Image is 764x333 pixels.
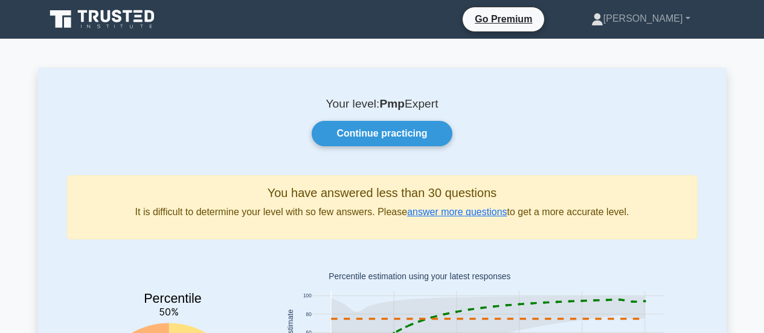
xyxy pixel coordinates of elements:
p: It is difficult to determine your level with so few answers. Please to get a more accurate level. [77,205,687,219]
a: [PERSON_NAME] [562,7,719,31]
a: Go Premium [467,11,539,27]
text: Percentile estimation using your latest responses [329,272,510,282]
a: Continue practicing [312,121,452,146]
a: answer more questions [407,207,507,217]
text: 80 [306,311,312,317]
b: Pmp [379,97,405,110]
h5: You have answered less than 30 questions [77,186,687,200]
p: Your level: Expert [67,97,698,111]
text: Percentile [144,291,202,306]
text: 100 [303,293,311,299]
